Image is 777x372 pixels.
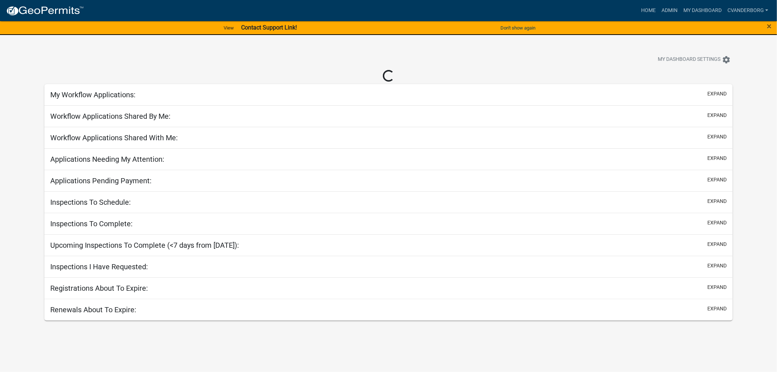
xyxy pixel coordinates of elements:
[707,219,727,227] button: expand
[638,4,659,17] a: Home
[707,111,727,119] button: expand
[50,176,152,185] h5: Applications Pending Payment:
[725,4,771,17] a: cvanderborg
[707,305,727,313] button: expand
[221,22,237,34] a: View
[50,262,148,271] h5: Inspections I Have Requested:
[50,155,164,164] h5: Applications Needing My Attention:
[652,52,737,67] button: My Dashboard Settingssettings
[722,55,731,64] i: settings
[767,21,772,31] span: ×
[50,133,178,142] h5: Workflow Applications Shared With Me:
[50,305,136,314] h5: Renewals About To Expire:
[241,24,297,31] strong: Contact Support Link!
[50,241,239,250] h5: Upcoming Inspections To Complete (<7 days from [DATE]):
[659,4,680,17] a: Admin
[50,284,148,293] h5: Registrations About To Expire:
[707,262,727,270] button: expand
[658,55,721,64] span: My Dashboard Settings
[50,90,136,99] h5: My Workflow Applications:
[707,176,727,184] button: expand
[707,240,727,248] button: expand
[498,22,538,34] button: Don't show again
[707,133,727,141] button: expand
[707,283,727,291] button: expand
[680,4,725,17] a: My Dashboard
[707,197,727,205] button: expand
[767,22,772,31] button: Close
[707,90,727,98] button: expand
[707,154,727,162] button: expand
[50,198,131,207] h5: Inspections To Schedule:
[50,219,133,228] h5: Inspections To Complete:
[50,112,170,121] h5: Workflow Applications Shared By Me:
